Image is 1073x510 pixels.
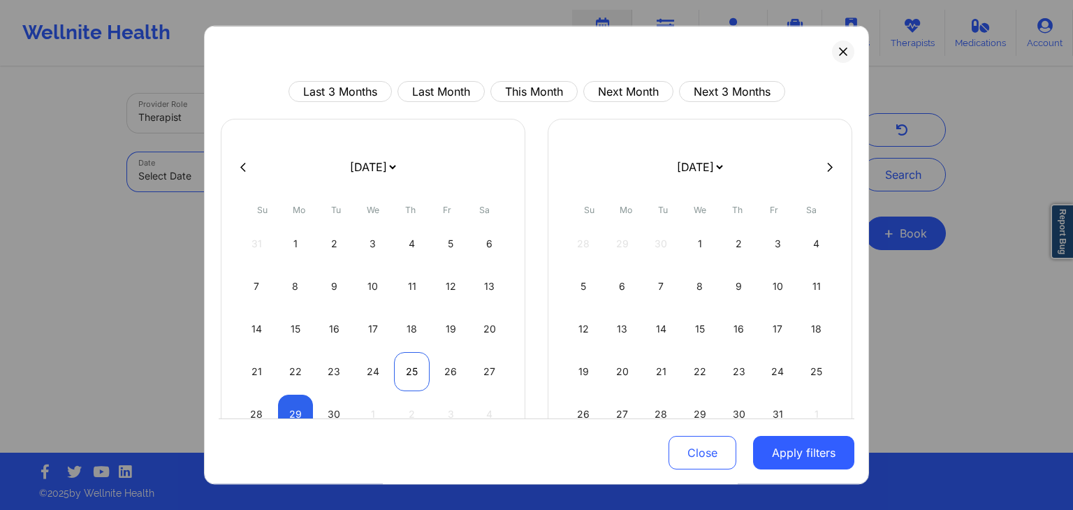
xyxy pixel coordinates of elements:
div: Tue Oct 21 2025 [643,352,679,391]
div: Tue Oct 14 2025 [643,309,679,349]
div: Tue Sep 02 2025 [316,224,352,263]
div: Mon Sep 01 2025 [278,224,314,263]
abbr: Sunday [584,205,594,215]
abbr: Monday [293,205,305,215]
button: Apply filters [753,437,854,470]
div: Sat Sep 13 2025 [472,267,507,306]
button: Close [669,437,736,470]
div: Mon Sep 29 2025 [278,395,314,434]
div: Wed Sep 24 2025 [356,352,391,391]
abbr: Sunday [257,205,268,215]
div: Tue Sep 23 2025 [316,352,352,391]
div: Sat Oct 25 2025 [798,352,834,391]
div: Sun Sep 21 2025 [239,352,275,391]
div: Tue Oct 07 2025 [643,267,679,306]
div: Tue Oct 28 2025 [643,395,679,434]
div: Mon Oct 20 2025 [605,352,641,391]
abbr: Thursday [732,205,743,215]
div: Thu Oct 23 2025 [721,352,757,391]
abbr: Monday [620,205,632,215]
div: Wed Sep 10 2025 [356,267,391,306]
div: Thu Oct 16 2025 [721,309,757,349]
div: Wed Sep 17 2025 [356,309,391,349]
div: Mon Oct 13 2025 [605,309,641,349]
div: Thu Oct 30 2025 [721,395,757,434]
div: Sat Oct 18 2025 [798,309,834,349]
abbr: Saturday [806,205,817,215]
div: Sun Sep 14 2025 [239,309,275,349]
div: Wed Sep 03 2025 [356,224,391,263]
abbr: Tuesday [658,205,668,215]
abbr: Saturday [479,205,490,215]
div: Tue Sep 16 2025 [316,309,352,349]
abbr: Wednesday [367,205,379,215]
div: Wed Oct 01 2025 [683,224,718,263]
div: Tue Sep 30 2025 [316,395,352,434]
div: Tue Sep 09 2025 [316,267,352,306]
div: Sun Oct 12 2025 [566,309,601,349]
div: Sun Oct 05 2025 [566,267,601,306]
div: Thu Sep 04 2025 [394,224,430,263]
abbr: Wednesday [694,205,706,215]
abbr: Friday [770,205,778,215]
div: Thu Oct 02 2025 [721,224,757,263]
div: Sat Oct 11 2025 [798,267,834,306]
button: This Month [490,81,578,102]
div: Fri Sep 19 2025 [433,309,469,349]
div: Sun Sep 28 2025 [239,395,275,434]
div: Sun Oct 26 2025 [566,395,601,434]
div: Sun Oct 19 2025 [566,352,601,391]
div: Fri Oct 03 2025 [760,224,796,263]
abbr: Friday [443,205,451,215]
div: Fri Sep 26 2025 [433,352,469,391]
div: Mon Oct 06 2025 [605,267,641,306]
div: Sun Sep 07 2025 [239,267,275,306]
button: Next 3 Months [679,81,785,102]
div: Fri Sep 12 2025 [433,267,469,306]
div: Fri Oct 31 2025 [760,395,796,434]
abbr: Thursday [405,205,416,215]
div: Wed Oct 22 2025 [683,352,718,391]
div: Thu Sep 18 2025 [394,309,430,349]
div: Wed Oct 08 2025 [683,267,718,306]
div: Sat Oct 04 2025 [798,224,834,263]
button: Last 3 Months [289,81,392,102]
div: Sat Sep 27 2025 [472,352,507,391]
button: Last Month [397,81,485,102]
div: Sat Sep 20 2025 [472,309,507,349]
div: Thu Oct 09 2025 [721,267,757,306]
button: Next Month [583,81,673,102]
div: Mon Sep 08 2025 [278,267,314,306]
div: Mon Sep 22 2025 [278,352,314,391]
div: Mon Oct 27 2025 [605,395,641,434]
div: Mon Sep 15 2025 [278,309,314,349]
abbr: Tuesday [331,205,341,215]
div: Thu Sep 25 2025 [394,352,430,391]
div: Fri Oct 10 2025 [760,267,796,306]
div: Wed Oct 15 2025 [683,309,718,349]
div: Fri Oct 17 2025 [760,309,796,349]
div: Fri Oct 24 2025 [760,352,796,391]
div: Sat Sep 06 2025 [472,224,507,263]
div: Wed Oct 29 2025 [683,395,718,434]
div: Fri Sep 05 2025 [433,224,469,263]
div: Thu Sep 11 2025 [394,267,430,306]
